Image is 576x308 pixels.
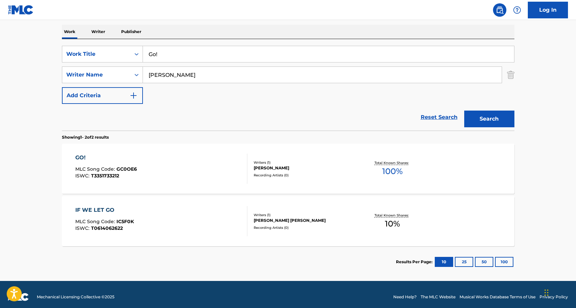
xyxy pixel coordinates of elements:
[254,173,355,178] div: Recording Artists ( 0 )
[91,173,119,179] span: T3351733212
[510,3,524,17] div: Help
[435,257,453,267] button: 10
[37,294,114,300] span: Mechanical Licensing Collective © 2025
[254,212,355,217] div: Writers ( 1 )
[75,218,116,224] span: MLC Song Code :
[75,225,91,231] span: ISWC :
[493,3,506,17] a: Public Search
[62,87,143,104] button: Add Criteria
[62,25,77,39] p: Work
[8,5,34,15] img: MLC Logo
[393,294,417,300] a: Need Help?
[75,173,91,179] span: ISWC :
[495,257,513,267] button: 100
[543,276,576,308] iframe: Chat Widget
[464,111,514,127] button: Search
[475,257,493,267] button: 50
[254,225,355,230] div: Recording Artists ( 0 )
[75,206,134,214] div: IF WE LET GO
[62,196,514,246] a: IF WE LET GOMLC Song Code:IC5F0KISWC:T0614062622Writers (1)[PERSON_NAME] [PERSON_NAME]Recording A...
[62,144,514,194] a: GO!MLC Song Code:GC0OE6ISWC:T3351733212Writers (1)[PERSON_NAME]Recording Artists (0)Total Known S...
[62,46,514,131] form: Search Form
[119,25,143,39] p: Publisher
[417,110,461,125] a: Reset Search
[75,166,116,172] span: MLC Song Code :
[66,71,127,79] div: Writer Name
[540,294,568,300] a: Privacy Policy
[375,213,410,218] p: Total Known Shares:
[496,6,504,14] img: search
[62,134,109,140] p: Showing 1 - 2 of 2 results
[375,160,410,165] p: Total Known Shares:
[91,225,123,231] span: T0614062622
[75,154,137,162] div: GO!
[130,92,138,100] img: 9d2ae6d4665cec9f34b9.svg
[455,257,473,267] button: 25
[89,25,107,39] p: Writer
[66,50,127,58] div: Work Title
[116,218,134,224] span: IC5F0K
[396,259,434,265] p: Results Per Page:
[254,165,355,171] div: [PERSON_NAME]
[528,2,568,18] a: Log In
[460,294,536,300] a: Musical Works Database Terms of Use
[385,218,400,230] span: 10 %
[513,6,521,14] img: help
[116,166,137,172] span: GC0OE6
[254,217,355,223] div: [PERSON_NAME] [PERSON_NAME]
[545,283,549,303] div: Drag
[382,165,403,177] span: 100 %
[254,160,355,165] div: Writers ( 1 )
[421,294,456,300] a: The MLC Website
[507,66,514,83] img: Delete Criterion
